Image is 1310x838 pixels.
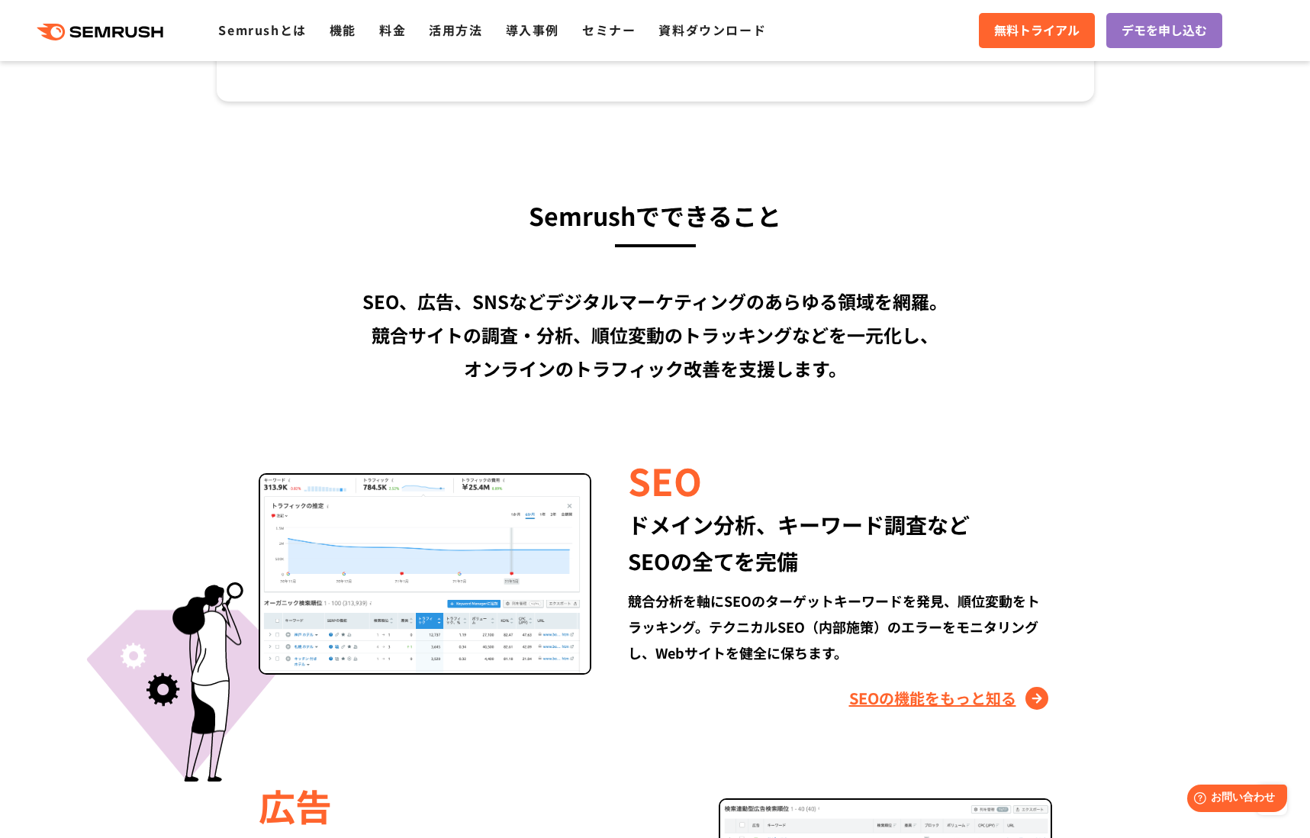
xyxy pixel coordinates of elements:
[582,21,636,39] a: セミナー
[379,21,406,39] a: 料金
[628,588,1051,666] div: 競合分析を軸にSEOのターゲットキーワードを発見、順位変動をトラッキング。テクニカルSEO（内部施策）のエラーをモニタリングし、Webサイトを健全に保ちます。
[849,686,1052,711] a: SEOの機能をもっと知る
[1122,21,1207,40] span: デモを申し込む
[506,21,559,39] a: 導入事例
[330,21,356,39] a: 機能
[658,21,766,39] a: 資料ダウンロード
[994,21,1080,40] span: 無料トライアル
[1106,13,1222,48] a: デモを申し込む
[1174,778,1293,821] iframe: Help widget launcher
[628,454,1051,506] div: SEO
[979,13,1095,48] a: 無料トライアル
[218,21,306,39] a: Semrushとは
[217,195,1094,236] h3: Semrushでできること
[217,285,1094,385] div: SEO、広告、SNSなどデジタルマーケティングのあらゆる領域を網羅。 競合サイトの調査・分析、順位変動のトラッキングなどを一元化し、 オンラインのトラフィック改善を支援します。
[259,779,682,831] div: 広告
[628,506,1051,579] div: ドメイン分析、キーワード調査など SEOの全てを完備
[429,21,482,39] a: 活用方法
